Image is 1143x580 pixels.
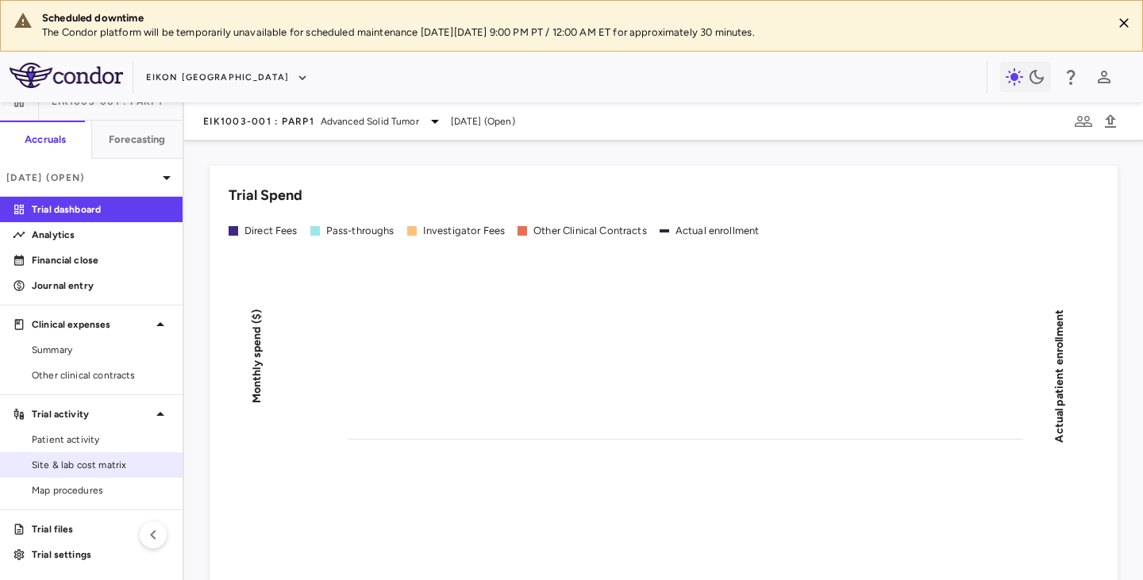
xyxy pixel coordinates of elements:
[109,133,166,147] h6: Forecasting
[32,253,170,267] p: Financial close
[25,133,66,147] h6: Accruals
[32,432,170,447] span: Patient activity
[326,224,394,238] div: Pass-throughs
[32,202,170,217] p: Trial dashboard
[32,278,170,293] p: Journal entry
[32,317,151,332] p: Clinical expenses
[423,224,506,238] div: Investigator Fees
[146,65,308,90] button: Eikon [GEOGRAPHIC_DATA]
[32,343,170,357] span: Summary
[321,114,419,129] span: Advanced Solid Tumor
[533,224,647,238] div: Other Clinical Contracts
[451,114,515,129] span: [DATE] (Open)
[32,368,170,382] span: Other clinical contracts
[250,309,264,403] tspan: Monthly spend ($)
[203,115,314,128] span: EIK1003-001 : PARP1
[42,11,1099,25] div: Scheduled downtime
[1112,11,1136,35] button: Close
[32,228,170,242] p: Analytics
[32,547,170,562] p: Trial settings
[32,458,170,472] span: Site & lab cost matrix
[229,185,302,206] h6: Trial Spend
[1053,309,1066,442] tspan: Actual patient enrollment
[32,407,151,421] p: Trial activity
[244,224,298,238] div: Direct Fees
[6,171,157,185] p: [DATE] (Open)
[42,25,1099,40] p: The Condor platform will be temporarily unavailable for scheduled maintenance [DATE][DATE] 9:00 P...
[10,63,123,88] img: logo-full-SnFGN8VE.png
[675,224,760,238] div: Actual enrollment
[32,522,170,536] p: Trial files
[32,483,170,497] span: Map procedures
